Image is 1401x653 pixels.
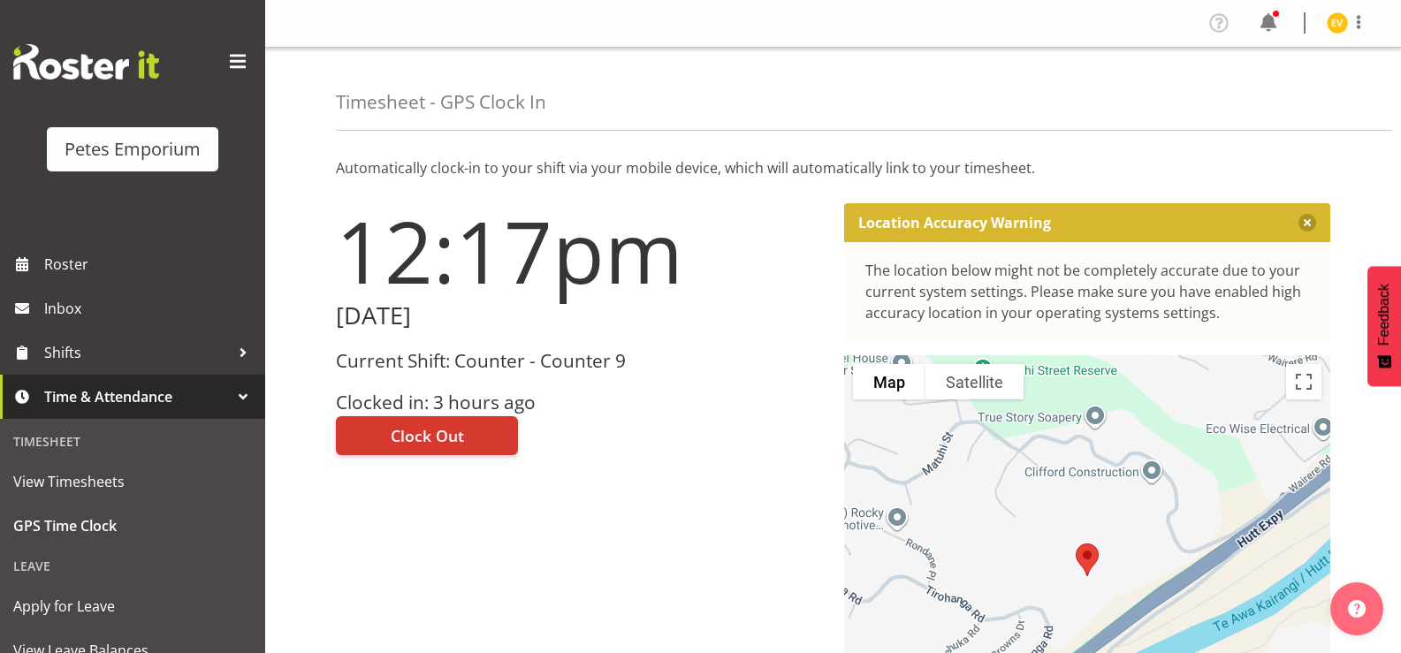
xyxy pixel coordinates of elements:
p: Automatically clock-in to your shift via your mobile device, which will automatically link to you... [336,157,1330,178]
div: Leave [4,548,261,584]
p: Location Accuracy Warning [858,214,1051,232]
h3: Current Shift: Counter - Counter 9 [336,351,823,371]
button: Toggle fullscreen view [1286,364,1321,399]
button: Feedback - Show survey [1367,266,1401,386]
div: Timesheet [4,423,261,459]
img: Rosterit website logo [13,44,159,80]
h4: Timesheet - GPS Clock In [336,92,546,112]
button: Show satellite imagery [925,364,1024,399]
button: Close message [1298,214,1316,232]
h3: Clocked in: 3 hours ago [336,392,823,413]
span: Clock Out [391,424,464,447]
a: Apply for Leave [4,584,261,628]
span: Apply for Leave [13,593,252,619]
a: View Timesheets [4,459,261,504]
span: Roster [44,251,256,277]
h2: [DATE] [336,302,823,330]
a: GPS Time Clock [4,504,261,548]
img: help-xxl-2.png [1348,600,1366,618]
button: Clock Out [336,416,518,455]
div: Petes Emporium [65,136,201,163]
img: eva-vailini10223.jpg [1327,12,1348,34]
span: Time & Attendance [44,383,230,410]
button: Show street map [853,364,925,399]
h1: 12:17pm [336,203,823,299]
span: Shifts [44,339,230,366]
span: Inbox [44,295,256,322]
span: Feedback [1376,284,1392,345]
span: View Timesheets [13,468,252,495]
span: GPS Time Clock [13,513,252,539]
div: The location below might not be completely accurate due to your current system settings. Please m... [865,260,1310,323]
